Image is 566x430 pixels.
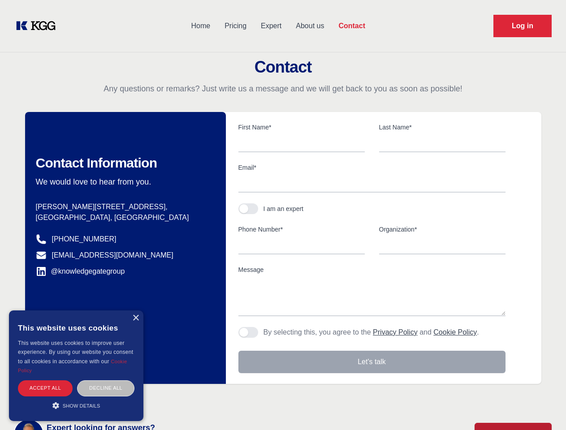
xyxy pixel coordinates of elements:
[289,14,331,38] a: About us
[493,15,552,37] a: Request Demo
[36,212,212,223] p: [GEOGRAPHIC_DATA], [GEOGRAPHIC_DATA]
[238,225,365,234] label: Phone Number*
[11,83,555,94] p: Any questions or remarks? Just write us a message and we will get back to you as soon as possible!
[11,58,555,76] h2: Contact
[254,14,289,38] a: Expert
[63,403,100,408] span: Show details
[18,317,134,339] div: This website uses cookies
[238,351,506,373] button: Let's talk
[52,234,117,245] a: [PHONE_NUMBER]
[52,250,173,261] a: [EMAIL_ADDRESS][DOMAIN_NAME]
[184,14,217,38] a: Home
[36,202,212,212] p: [PERSON_NAME][STREET_ADDRESS],
[217,14,254,38] a: Pricing
[264,327,479,338] p: By selecting this, you agree to the and .
[238,163,506,172] label: Email*
[18,340,133,365] span: This website uses cookies to improve user experience. By using our website you consent to all coo...
[521,387,566,430] iframe: Chat Widget
[433,328,477,336] a: Cookie Policy
[373,328,418,336] a: Privacy Policy
[379,123,506,132] label: Last Name*
[36,266,125,277] a: @knowledgegategroup
[264,204,304,213] div: I am an expert
[18,359,127,373] a: Cookie Policy
[18,401,134,410] div: Show details
[379,225,506,234] label: Organization*
[36,155,212,171] h2: Contact Information
[36,176,212,187] p: We would love to hear from you.
[238,265,506,274] label: Message
[14,19,63,33] a: KOL Knowledge Platform: Talk to Key External Experts (KEE)
[238,123,365,132] label: First Name*
[18,380,73,396] div: Accept all
[132,315,139,322] div: Close
[77,380,134,396] div: Decline all
[331,14,372,38] a: Contact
